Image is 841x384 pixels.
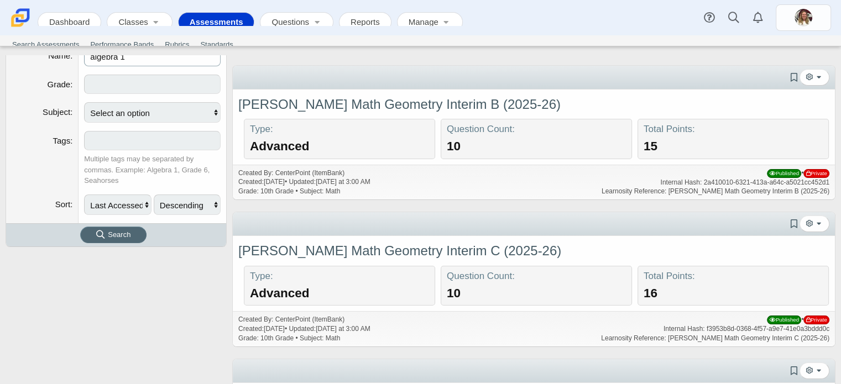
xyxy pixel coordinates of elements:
[800,69,829,86] button: More options
[644,285,823,302] div: 16
[96,230,131,239] span: Search
[746,6,770,30] a: Alerts
[238,315,829,343] div: Created By: CenterPoint (ItemBank) Created: • Updated: Grade: 10th Grade • Subject: Math
[316,325,370,333] time: Aug 11, 2025 at 3:00 AM
[788,73,800,82] a: Add bookmark
[161,39,193,50] a: Rubrics
[309,13,322,33] a: Toggle expanded
[447,138,626,155] div: 10
[53,136,72,145] label: Tags
[803,315,829,324] span: Private
[271,13,309,33] a: Questions
[238,243,561,258] a: [PERSON_NAME] Math Geometry Interim C (2025-26)
[86,39,158,50] a: Performance Bands
[800,362,829,379] button: More options
[644,270,823,283] div: Total Points:
[316,178,370,186] time: Aug 11, 2025 at 3:00 AM
[803,169,829,178] span: Private
[238,97,561,112] a: [PERSON_NAME] Math Geometry Interim B (2025-26)
[43,107,72,117] label: Subject
[84,154,221,186] div: Multiple tags may be separated by commas. Example: Algebra 1, Grade 6, Seahorses
[601,315,829,343] div: • Internal Hash: f3953b8d-0368-4f57-a9e7-41e0a3bddd0c Learnosity Reference: [PERSON_NAME] Math Ge...
[644,123,823,136] div: Total Points:
[602,169,829,197] div: • Internal Hash: 2a410010-6321-413a-a64c-a5021cc452d1 Learnosity Reference: [PERSON_NAME] Math Ge...
[8,39,83,50] a: Search Assessments
[447,285,626,302] div: 10
[767,169,801,178] span: Published
[776,4,831,31] a: kathryn.kieffer.Qj8bQm
[795,9,812,27] img: kathryn.kieffer.Qj8bQm
[767,315,801,324] span: Published
[409,13,438,33] a: Manage
[49,13,90,33] a: Dashboard
[447,270,626,283] div: Question Count:
[447,123,626,136] div: Question Count:
[264,325,285,333] time: Jul 8, 2025 at 4:42 PM
[438,13,451,33] a: Toggle expanded
[196,39,237,50] a: Standards
[190,13,243,33] a: Assessments
[48,51,72,60] label: Name
[238,169,829,196] div: Created By: CenterPoint (ItemBank) Created: • Updated: Grade: 10th Grade • Subject: Math
[351,13,380,33] a: Reports
[80,227,147,243] button: Search
[250,285,429,302] div: Advanced
[9,6,32,29] img: Carmen School of Science & Technology
[118,13,148,33] a: Classes
[47,80,72,89] label: Grade
[148,13,161,33] a: Toggle expanded
[644,138,823,155] div: 15
[250,138,429,155] div: Advanced
[800,215,829,232] button: More options
[788,366,800,376] a: Add bookmark
[250,123,429,136] div: Type:
[250,270,429,283] div: Type:
[55,199,73,209] label: Sort
[264,178,285,186] time: Jul 8, 2025 at 4:42 PM
[788,219,800,229] a: Add bookmark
